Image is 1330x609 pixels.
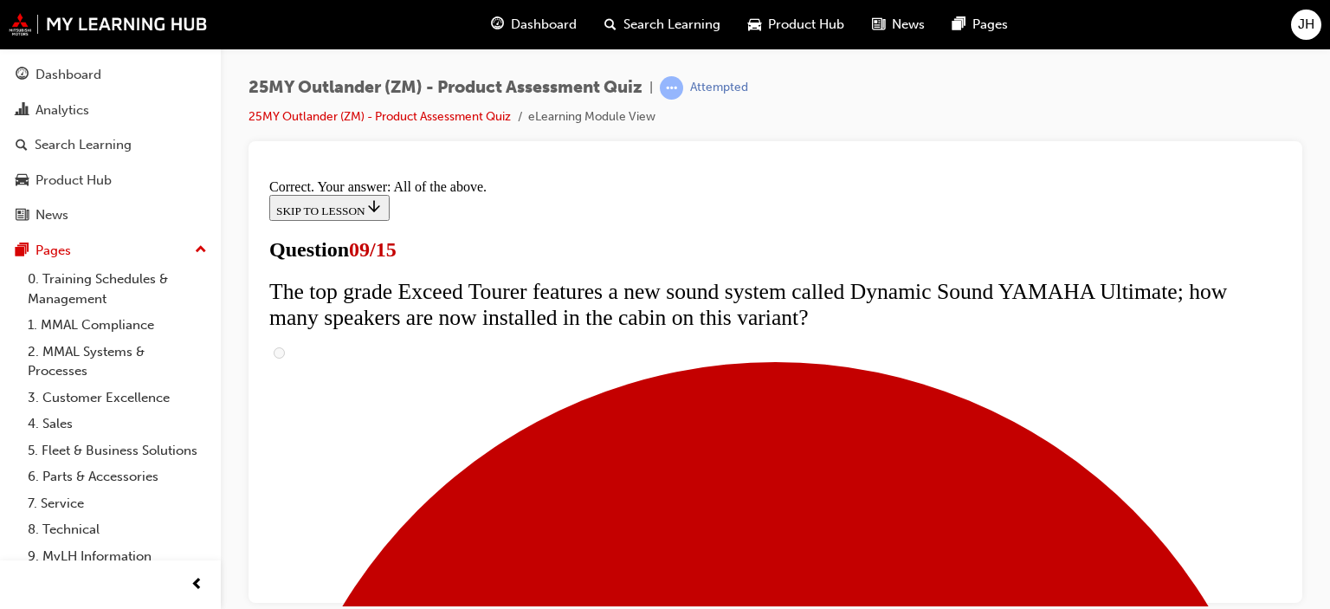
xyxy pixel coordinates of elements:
div: News [36,205,68,225]
a: guage-iconDashboard [477,7,591,42]
a: 4. Sales [21,411,214,437]
a: Dashboard [7,59,214,91]
a: car-iconProduct Hub [734,7,858,42]
a: 8. Technical [21,516,214,543]
span: 25MY Outlander (ZM) - Product Assessment Quiz [249,78,642,98]
a: Search Learning [7,129,214,161]
span: JH [1298,15,1314,35]
span: car-icon [748,14,761,36]
span: | [649,78,653,98]
a: 25MY Outlander (ZM) - Product Assessment Quiz [249,109,511,124]
a: 1. MMAL Compliance [21,312,214,339]
li: eLearning Module View [528,107,655,127]
span: search-icon [16,138,28,153]
a: search-iconSearch Learning [591,7,734,42]
div: Product Hub [36,171,112,191]
div: Correct. Your answer: All of the above. [7,7,1019,23]
div: Attempted [690,80,748,96]
button: SKIP TO LESSON [7,23,127,49]
span: SKIP TO LESSON [14,32,120,45]
button: DashboardAnalyticsSearch LearningProduct HubNews [7,55,214,235]
div: Search Learning [35,135,132,155]
span: pages-icon [952,14,965,36]
img: mmal [9,13,208,36]
div: Pages [36,241,71,261]
a: News [7,199,214,231]
button: Pages [7,235,214,267]
span: chart-icon [16,103,29,119]
span: prev-icon [190,574,203,596]
span: pages-icon [16,243,29,259]
span: news-icon [16,208,29,224]
button: JH [1291,10,1321,40]
a: 0. Training Schedules & Management [21,266,214,312]
a: 7. Service [21,490,214,517]
a: 2. MMAL Systems & Processes [21,339,214,385]
div: Analytics [36,100,89,120]
a: 3. Customer Excellence [21,385,214,411]
span: Pages [972,15,1008,35]
a: Analytics [7,94,214,126]
div: Dashboard [36,65,101,85]
span: guage-icon [491,14,504,36]
a: 5. Fleet & Business Solutions [21,437,214,464]
a: Product Hub [7,165,214,197]
span: learningRecordVerb_ATTEMPT-icon [660,76,683,100]
span: Product Hub [768,15,844,35]
span: Search Learning [623,15,720,35]
span: car-icon [16,173,29,189]
span: Dashboard [511,15,577,35]
span: News [892,15,925,35]
a: 6. Parts & Accessories [21,463,214,490]
a: pages-iconPages [939,7,1022,42]
span: up-icon [195,239,207,262]
span: news-icon [872,14,885,36]
a: news-iconNews [858,7,939,42]
span: guage-icon [16,68,29,83]
span: search-icon [604,14,617,36]
a: 9. MyLH Information [21,543,214,570]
